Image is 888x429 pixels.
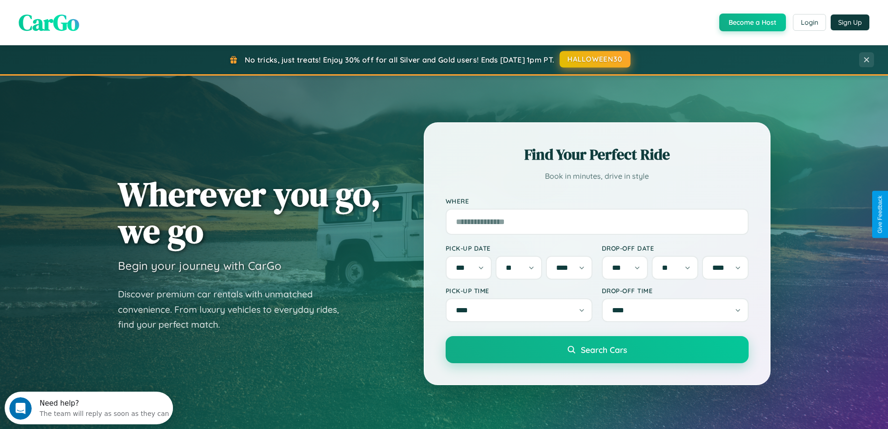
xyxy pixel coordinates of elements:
[446,144,749,165] h2: Find Your Perfect Ride
[446,244,592,252] label: Pick-up Date
[793,14,826,31] button: Login
[118,176,381,249] h1: Wherever you go, we go
[5,392,173,424] iframe: Intercom live chat discovery launcher
[19,7,79,38] span: CarGo
[602,244,749,252] label: Drop-off Date
[719,14,786,31] button: Become a Host
[602,287,749,295] label: Drop-off Time
[877,196,883,233] div: Give Feedback
[831,14,869,30] button: Sign Up
[446,336,749,363] button: Search Cars
[446,197,749,205] label: Where
[118,287,351,332] p: Discover premium car rentals with unmatched convenience. From luxury vehicles to everyday rides, ...
[35,15,165,25] div: The team will reply as soon as they can
[35,8,165,15] div: Need help?
[245,55,554,64] span: No tricks, just treats! Enjoy 30% off for all Silver and Gold users! Ends [DATE] 1pm PT.
[581,345,627,355] span: Search Cars
[118,259,282,273] h3: Begin your journey with CarGo
[4,4,173,29] div: Open Intercom Messenger
[446,169,749,183] p: Book in minutes, drive in style
[9,397,32,420] iframe: Intercom live chat
[446,287,592,295] label: Pick-up Time
[560,51,631,68] button: HALLOWEEN30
